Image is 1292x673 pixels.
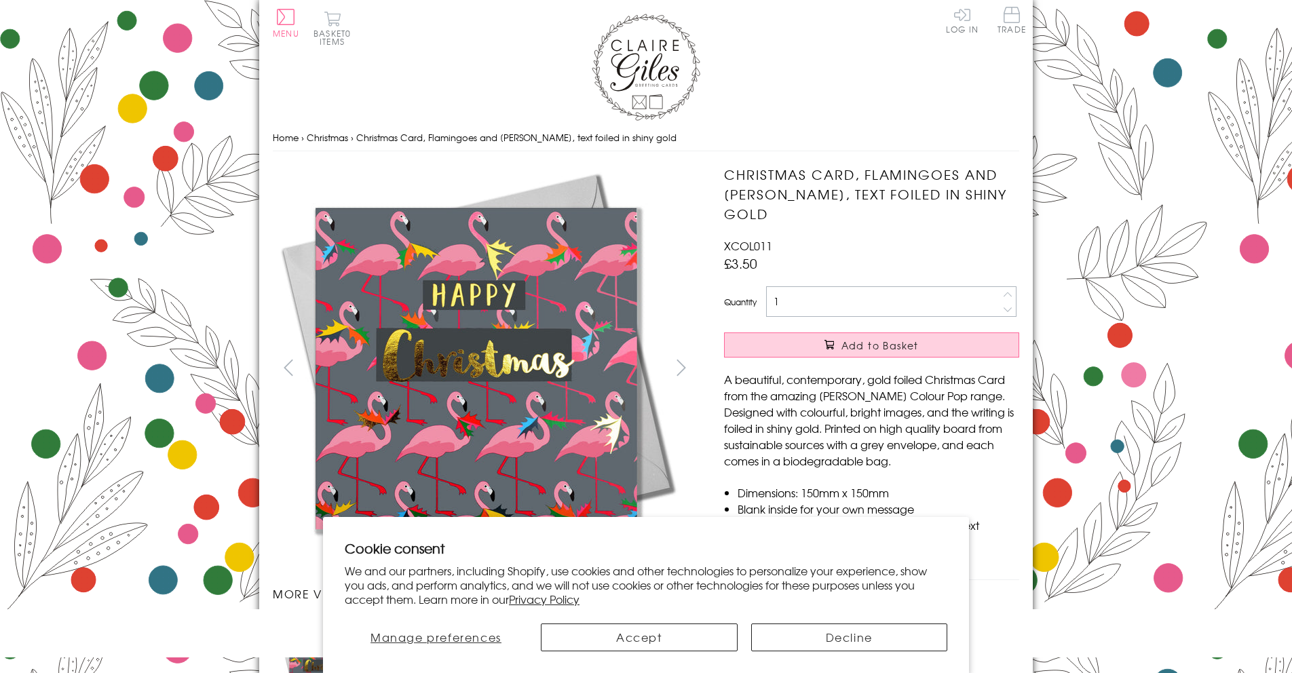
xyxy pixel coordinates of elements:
span: Manage preferences [370,629,501,645]
button: next [666,352,697,383]
label: Quantity [724,296,757,308]
span: Trade [997,7,1026,33]
span: £3.50 [724,254,757,273]
span: › [351,131,354,144]
span: Add to Basket [841,339,919,352]
p: We and our partners, including Shopify, use cookies and other technologies to personalize your ex... [345,564,947,606]
h1: Christmas Card, Flamingoes and [PERSON_NAME], text foiled in shiny gold [724,165,1019,223]
button: Add to Basket [724,332,1019,358]
img: Claire Giles Greetings Cards [592,14,700,121]
a: Christmas [307,131,348,144]
li: Dimensions: 150mm x 150mm [738,484,1019,501]
a: Home [273,131,299,144]
button: Manage preferences [345,623,527,651]
a: Log In [946,7,978,33]
span: XCOL011 [724,237,772,254]
a: Privacy Policy [509,591,579,607]
button: prev [273,352,303,383]
a: Trade [997,7,1026,36]
li: Blank inside for your own message [738,501,1019,517]
button: Basket0 items [313,11,351,45]
span: Menu [273,27,299,39]
button: Accept [541,623,738,651]
span: › [301,131,304,144]
span: 0 items [320,27,351,47]
p: A beautiful, contemporary, gold foiled Christmas Card from the amazing [PERSON_NAME] Colour Pop r... [724,371,1019,469]
h3: More views [273,585,697,602]
h2: Cookie consent [345,539,947,558]
span: Christmas Card, Flamingoes and [PERSON_NAME], text foiled in shiny gold [356,131,677,144]
nav: breadcrumbs [273,124,1019,152]
img: Christmas Card, Flamingoes and Holly, text foiled in shiny gold [697,165,1104,572]
button: Menu [273,9,299,37]
img: Christmas Card, Flamingoes and Holly, text foiled in shiny gold [273,165,680,572]
button: Decline [751,623,948,651]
